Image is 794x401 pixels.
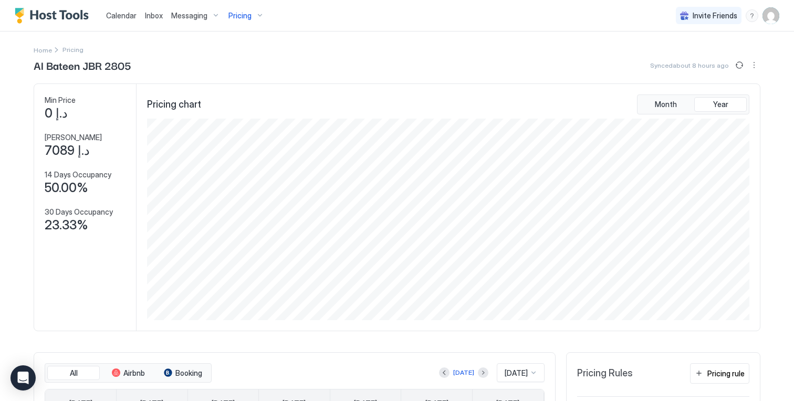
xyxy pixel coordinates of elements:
div: Breadcrumb [34,44,52,55]
button: Pricing rule [690,363,749,384]
button: Sync prices [733,59,746,71]
span: Al Bateen JBR 2805 [34,57,131,73]
span: Airbnb [123,368,145,378]
button: Year [694,97,747,112]
span: Month [655,100,677,109]
span: Inbox [145,11,163,20]
span: 30 Days Occupancy [45,207,113,217]
a: Calendar [106,10,137,21]
span: Synced about 8 hours ago [650,61,729,69]
button: Booking [156,366,209,381]
a: Host Tools Logo [15,8,93,24]
span: Year [713,100,728,109]
span: [DATE] [505,368,528,378]
span: Min Price [45,96,76,105]
span: 50.00% [45,180,88,196]
span: د.إ 0 [45,105,68,121]
span: Pricing [228,11,252,20]
a: Inbox [145,10,163,21]
a: Home [34,44,52,55]
button: Previous month [439,367,450,378]
span: All [70,368,78,378]
span: [PERSON_NAME] [45,133,102,142]
span: Pricing chart [147,99,201,111]
span: Calendar [106,11,137,20]
span: Home [34,46,52,54]
div: menu [746,9,758,22]
span: د.إ 7089 [45,143,90,159]
div: [DATE] [453,368,474,377]
button: More options [748,59,760,71]
button: All [47,366,100,381]
div: Pricing rule [707,368,745,379]
span: Pricing Rules [577,367,633,379]
span: Invite Friends [693,11,737,20]
span: Messaging [171,11,207,20]
div: tab-group [45,363,212,383]
button: Airbnb [102,366,154,381]
span: 23.33% [45,217,88,233]
div: User profile [762,7,779,24]
button: [DATE] [452,366,476,379]
div: Open Intercom Messenger [11,365,36,391]
span: Breadcrumb [62,46,83,54]
span: 14 Days Occupancy [45,170,111,180]
div: tab-group [637,94,749,114]
button: Next month [478,367,488,378]
button: Month [640,97,692,112]
div: menu [748,59,760,71]
span: Booking [175,368,202,378]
